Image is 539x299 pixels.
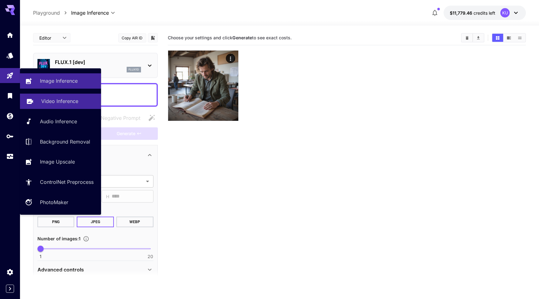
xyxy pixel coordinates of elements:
[6,153,14,160] div: Usage
[6,51,14,59] div: Models
[37,217,75,227] button: PNG
[20,73,101,89] a: Image Inference
[232,35,252,40] b: Generate
[514,34,525,42] button: Show media in list view
[6,70,14,77] div: Playground
[129,67,139,72] p: flux1d
[6,92,14,100] div: Library
[6,268,14,276] div: Settings
[40,199,68,206] p: PhotoMaker
[40,138,90,145] p: Background Removal
[20,195,101,210] a: PhotoMaker
[20,114,101,129] a: Audio Inference
[462,34,473,42] button: Clear All
[20,154,101,169] a: Image Upscale
[33,9,71,17] nav: breadcrumb
[40,178,94,186] p: ControlNet Preprocess
[88,114,145,122] span: Negative prompts are not compatible with the selected model.
[6,285,14,293] button: Expand sidebar
[101,114,140,122] span: Negative Prompt
[450,10,495,16] div: $11,779.46042
[20,134,101,149] a: Background Removal
[20,94,101,109] a: Video Inference
[20,174,101,190] a: ControlNet Preprocess
[6,112,14,120] div: Wallet
[6,132,14,140] div: API Keys
[106,193,109,200] span: H
[71,9,109,17] span: Image Inference
[500,8,510,17] div: KU
[473,10,495,16] span: credits left
[41,97,78,105] p: Video Inference
[40,253,41,260] span: 1
[37,236,80,241] span: Number of images : 1
[226,54,235,63] div: Actions
[40,158,75,165] p: Image Upscale
[40,118,77,125] p: Audio Inference
[118,33,146,42] button: Copy AIR ID
[40,77,78,85] p: Image Inference
[116,217,153,227] button: WEBP
[492,34,503,42] button: Show media in grid view
[450,10,473,16] span: $11,779.46
[37,266,84,273] p: Advanced controls
[461,33,484,42] div: Clear AllDownload All
[444,6,526,20] button: $11,779.46042
[503,34,514,42] button: Show media in video view
[492,33,526,42] div: Show media in grid viewShow media in video viewShow media in list view
[473,34,484,42] button: Download All
[6,31,14,39] div: Home
[150,34,156,42] button: Add to library
[39,35,59,41] span: Editor
[148,253,153,260] span: 20
[168,35,292,40] span: Choose your settings and click to see exact costs.
[33,9,60,17] p: Playground
[77,217,114,227] button: JPEG
[55,58,141,66] p: FLUX.1 [dev]
[168,51,238,121] img: 9k=
[80,236,92,242] button: Specify how many images to generate in a single request. Each image generation will be charged se...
